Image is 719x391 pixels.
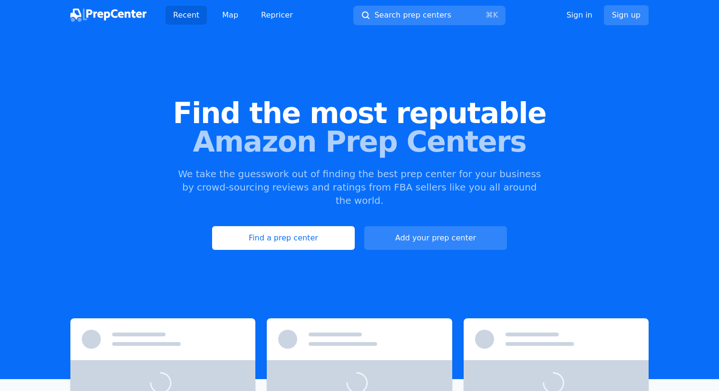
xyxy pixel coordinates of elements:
[486,10,493,19] kbd: ⌘
[212,226,355,250] a: Find a prep center
[15,99,704,127] span: Find the most reputable
[253,6,301,25] a: Repricer
[493,10,498,19] kbd: K
[604,5,649,25] a: Sign up
[364,226,507,250] a: Add your prep center
[165,6,207,25] a: Recent
[15,127,704,156] span: Amazon Prep Centers
[70,9,146,22] img: PrepCenter
[177,167,542,207] p: We take the guesswork out of finding the best prep center for your business by crowd-sourcing rev...
[353,6,505,25] button: Search prep centers⌘K
[566,10,593,21] a: Sign in
[214,6,246,25] a: Map
[374,10,451,21] span: Search prep centers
